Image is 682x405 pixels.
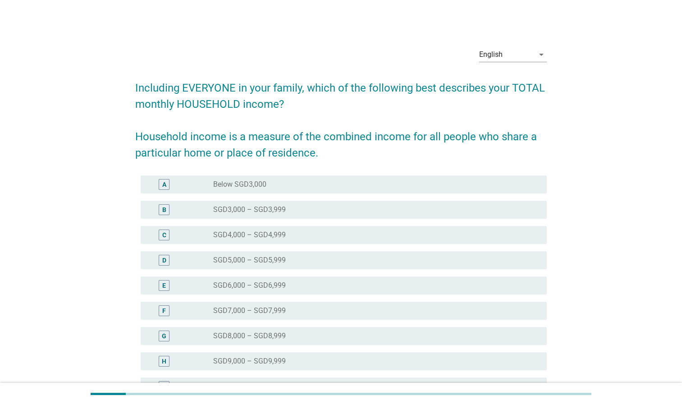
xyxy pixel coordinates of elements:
[162,205,166,214] div: B
[135,71,547,161] h2: Including EVERYONE in your family, which of the following best describes your TOTAL monthly HOUSE...
[213,205,286,214] label: SGD3,000 – SGD3,999
[162,255,166,265] div: D
[162,331,166,341] div: G
[213,230,286,239] label: SGD4,000 – SGD4,999
[162,230,166,239] div: C
[213,180,266,189] label: Below SGD3,000
[213,382,284,391] label: SGD10,000 and above
[213,331,286,341] label: SGD8,000 – SGD8,999
[213,281,286,290] label: SGD6,000 – SGD6,999
[162,356,166,366] div: H
[213,256,286,265] label: SGD5,000 – SGD5,999
[162,179,166,189] div: A
[162,306,166,315] div: F
[163,382,165,391] div: I
[536,49,547,60] i: arrow_drop_down
[213,306,286,315] label: SGD7,000 – SGD7,999
[162,281,166,290] div: E
[213,357,286,366] label: SGD9,000 – SGD9,999
[479,51,503,59] div: English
